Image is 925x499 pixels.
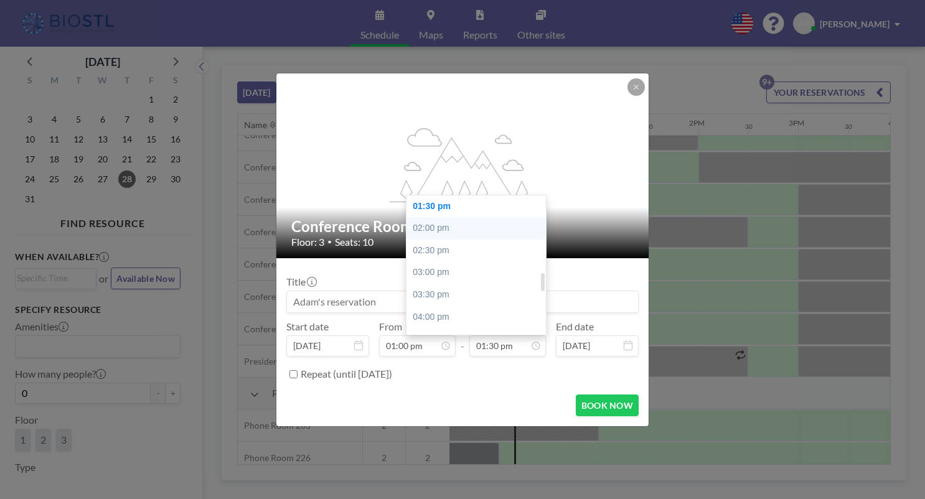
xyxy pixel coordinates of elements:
[291,217,635,236] h2: Conference Room 326
[406,306,552,329] div: 04:00 pm
[291,236,324,248] span: Floor: 3
[461,325,464,352] span: -
[327,237,332,246] span: •
[335,236,373,248] span: Seats: 10
[556,320,594,333] label: End date
[286,320,329,333] label: Start date
[287,291,638,312] input: Adam's reservation
[301,368,392,380] label: Repeat (until [DATE])
[406,261,552,284] div: 03:00 pm
[406,217,552,240] div: 02:00 pm
[406,240,552,262] div: 02:30 pm
[576,394,639,416] button: BOOK NOW
[406,284,552,306] div: 03:30 pm
[406,328,552,350] div: 04:30 pm
[286,276,316,288] label: Title
[406,195,552,218] div: 01:30 pm
[379,320,402,333] label: From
